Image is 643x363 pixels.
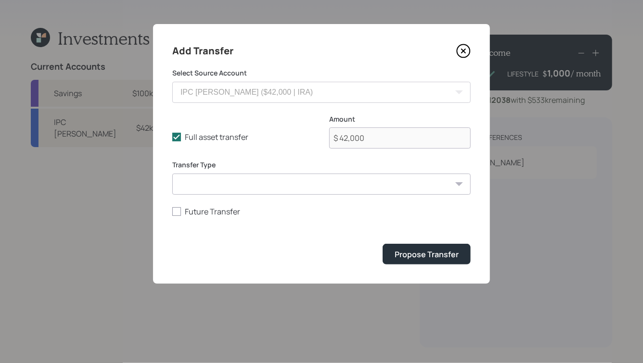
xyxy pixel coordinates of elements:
[172,206,471,217] label: Future Transfer
[172,160,471,170] label: Transfer Type
[395,249,459,260] div: Propose Transfer
[329,114,471,124] label: Amount
[383,244,471,264] button: Propose Transfer
[172,68,471,78] label: Select Source Account
[172,43,233,59] h4: Add Transfer
[172,132,314,142] label: Full asset transfer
